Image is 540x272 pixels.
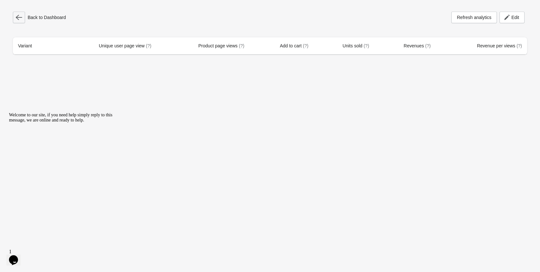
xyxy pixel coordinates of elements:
[3,3,106,13] span: Welcome to our site, if you need help simply reply to this message, we are online and ready to help.
[280,43,309,48] span: Add to cart
[364,43,369,48] span: (?)
[6,246,27,266] iframe: chat widget
[451,12,497,23] button: Refresh analytics
[477,43,522,48] span: Revenue per views
[303,43,308,48] span: (?)
[3,3,118,13] div: Welcome to our site, if you need help simply reply to this message, we are online and ready to help.
[99,43,151,48] span: Unique user page view
[13,37,53,54] th: Variant
[13,12,66,23] div: Back to Dashboard
[517,43,522,48] span: (?)
[198,43,244,48] span: Product page views
[239,43,244,48] span: (?)
[457,15,491,20] span: Refresh analytics
[146,43,151,48] span: (?)
[6,110,122,243] iframe: chat widget
[500,12,525,23] button: Edit
[343,43,369,48] span: Units sold
[425,43,431,48] span: (?)
[511,15,519,20] span: Edit
[404,43,431,48] span: Revenues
